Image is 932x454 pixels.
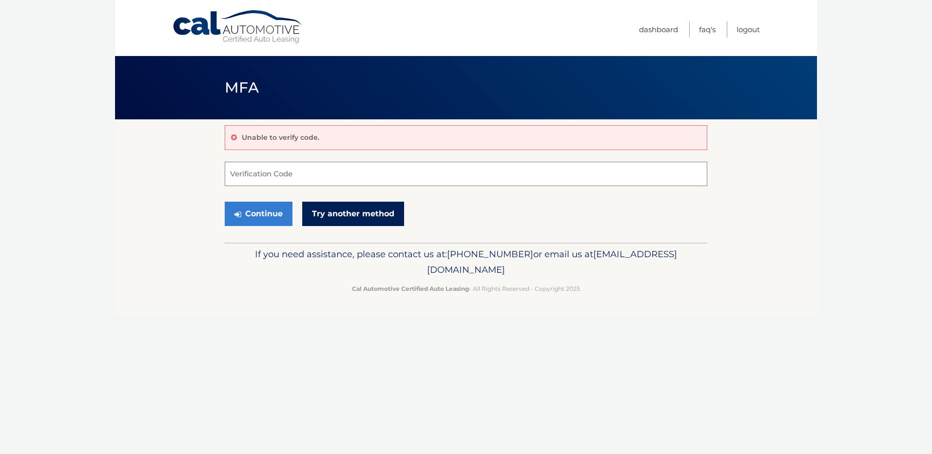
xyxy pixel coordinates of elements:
span: MFA [225,78,259,96]
strong: Cal Automotive Certified Auto Leasing [352,285,469,292]
a: Logout [737,21,760,38]
span: [PHONE_NUMBER] [447,248,533,260]
p: If you need assistance, please contact us at: or email us at [231,246,701,278]
p: - All Rights Reserved - Copyright 2025 [231,284,701,294]
a: Dashboard [639,21,678,38]
input: Verification Code [225,162,707,186]
span: [EMAIL_ADDRESS][DOMAIN_NAME] [427,248,677,275]
button: Continue [225,202,292,226]
a: FAQ's [699,21,716,38]
a: Try another method [302,202,404,226]
a: Cal Automotive [172,10,304,44]
p: Unable to verify code. [242,133,319,142]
